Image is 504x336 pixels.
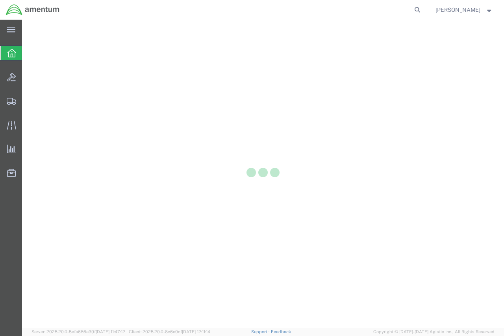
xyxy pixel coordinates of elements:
span: Copyright © [DATE]-[DATE] Agistix Inc., All Rights Reserved [373,329,495,335]
span: Client: 2025.20.0-8c6e0cf [129,329,210,334]
a: Support [251,329,271,334]
img: logo [6,4,60,16]
span: George Brooks [435,6,480,14]
span: [DATE] 11:47:12 [96,329,125,334]
span: [DATE] 12:11:14 [182,329,210,334]
span: Server: 2025.20.0-5efa686e39f [31,329,125,334]
a: Feedback [271,329,291,334]
button: [PERSON_NAME] [435,5,493,15]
